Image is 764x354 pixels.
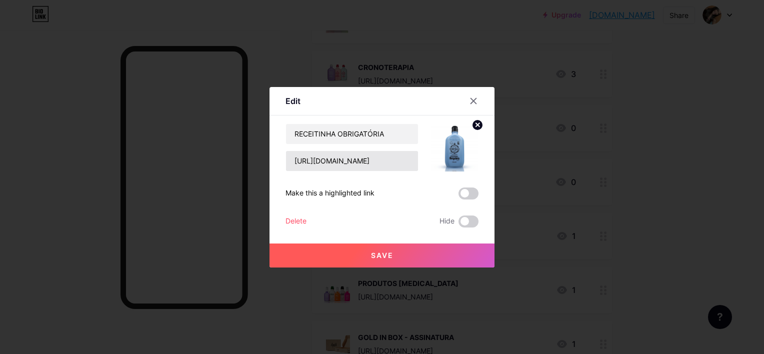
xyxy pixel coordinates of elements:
input: URL [286,151,418,171]
span: Save [371,251,393,259]
div: Edit [285,95,300,107]
input: Title [286,124,418,144]
img: link_thumbnail [430,123,478,171]
div: Make this a highlighted link [285,187,374,199]
button: Save [269,243,494,267]
div: Delete [285,215,306,227]
span: Hide [439,215,454,227]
